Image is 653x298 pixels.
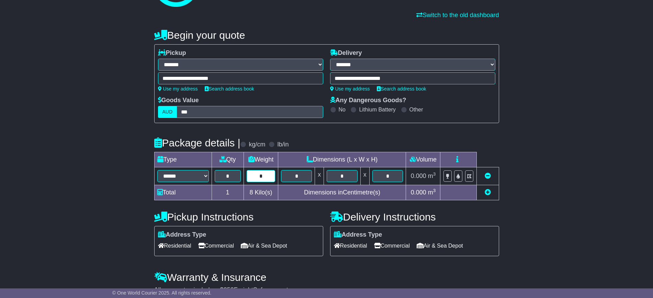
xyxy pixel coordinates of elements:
div: All our quotes include a $ FreightSafe warranty. [154,286,499,294]
td: Dimensions (L x W x H) [278,152,406,167]
a: Search address book [205,86,254,92]
label: Pickup [158,49,186,57]
label: kg/cm [249,141,265,148]
span: 250 [224,286,234,293]
label: Goods Value [158,97,199,104]
label: Address Type [158,231,206,239]
td: Volume [406,152,440,167]
span: Residential [158,240,191,251]
a: Switch to the old dashboard [416,12,499,19]
label: No [339,106,346,113]
span: Air & Sea Depot [241,240,287,251]
span: 8 [249,189,253,196]
a: Use my address [330,86,370,92]
sup: 3 [433,171,436,177]
sup: 3 [433,188,436,193]
td: 1 [212,185,244,200]
label: Any Dangerous Goods? [330,97,406,104]
label: Address Type [334,231,382,239]
h4: Warranty & Insurance [154,272,499,283]
span: Commercial [198,240,234,251]
td: x [360,167,369,185]
span: 0.000 [411,172,426,179]
td: Qty [212,152,244,167]
td: Dimensions in Centimetre(s) [278,185,406,200]
span: m [428,189,436,196]
h4: Begin your quote [154,29,499,41]
h4: Package details | [154,137,240,148]
td: Kilo(s) [244,185,278,200]
label: Other [409,106,423,113]
a: Remove this item [485,172,491,179]
span: m [428,172,436,179]
span: © One World Courier 2025. All rights reserved. [112,290,212,296]
span: Air & Sea Depot [417,240,463,251]
td: Total [154,185,212,200]
span: Commercial [374,240,410,251]
a: Search address book [377,86,426,92]
td: Weight [244,152,278,167]
label: AUD [158,106,177,118]
a: Use my address [158,86,198,92]
h4: Delivery Instructions [330,211,499,223]
td: x [315,167,324,185]
h4: Pickup Instructions [154,211,323,223]
td: Type [154,152,212,167]
span: 0.000 [411,189,426,196]
a: Add new item [485,189,491,196]
span: Residential [334,240,367,251]
label: Lithium Battery [359,106,396,113]
label: Delivery [330,49,362,57]
label: lb/in [277,141,289,148]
